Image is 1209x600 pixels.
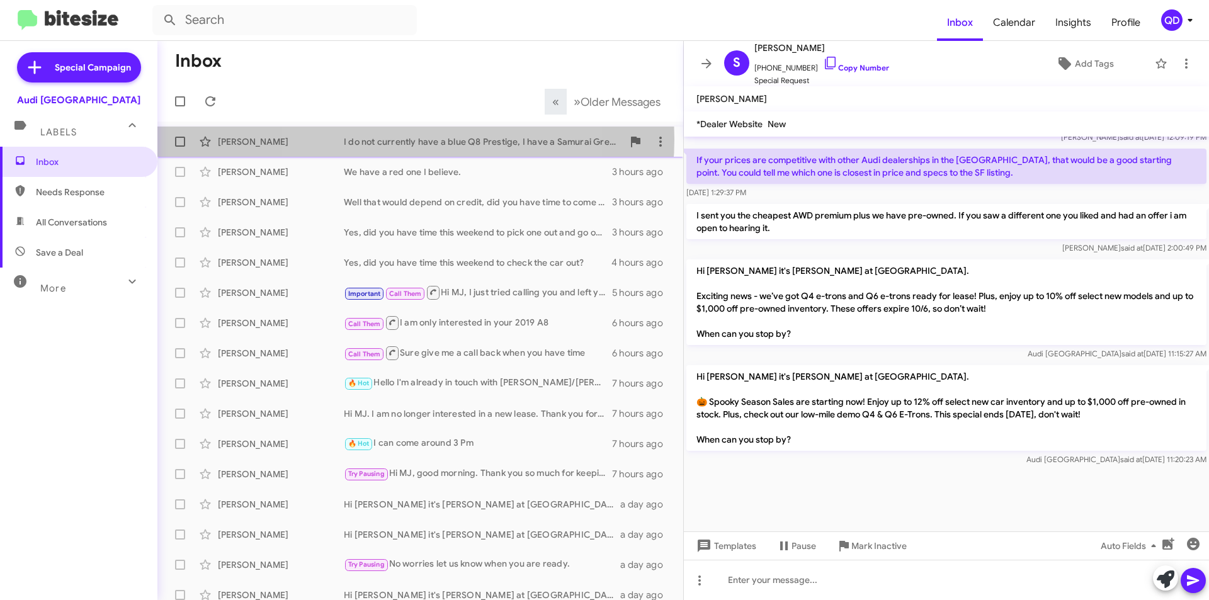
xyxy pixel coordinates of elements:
span: Templates [694,535,756,557]
div: a day ago [620,498,673,511]
span: S [733,53,741,73]
span: Audi [GEOGRAPHIC_DATA] [DATE] 11:20:23 AM [1026,455,1206,464]
button: Mark Inactive [826,535,917,557]
span: Auto Fields [1101,535,1161,557]
div: [PERSON_NAME] [218,256,344,269]
span: [PHONE_NUMBER] [754,55,889,74]
span: [PERSON_NAME] [754,40,889,55]
div: 3 hours ago [612,166,673,178]
div: [PERSON_NAME] [218,226,344,239]
div: [PERSON_NAME] [218,135,344,148]
span: [PERSON_NAME] [DATE] 12:09:19 PM [1061,132,1206,142]
span: Mark Inactive [851,535,907,557]
div: [PERSON_NAME] [218,347,344,359]
div: Yes, did you have time this weekend to pick one out and go over numbers? [344,226,612,239]
div: [PERSON_NAME] [218,317,344,329]
span: said at [1121,349,1144,358]
div: Hi MJ. I am no longer interested in a new lease. Thank you for your time [344,407,612,420]
a: Copy Number [823,63,889,72]
div: Hi MJ, I just tried calling you and left your voicemail. Give me a call when you get a chance. I ... [344,285,612,300]
div: [PERSON_NAME] [218,438,344,450]
span: Audi [GEOGRAPHIC_DATA] [DATE] 11:15:27 AM [1028,349,1206,358]
span: [PERSON_NAME] [DATE] 2:00:49 PM [1062,243,1206,252]
span: Special Request [754,74,889,87]
span: said at [1120,455,1142,464]
span: [PERSON_NAME] [696,93,767,105]
div: 7 hours ago [612,468,673,480]
div: 7 hours ago [612,407,673,420]
a: Calendar [983,4,1045,41]
span: Call Them [389,290,422,298]
nav: Page navigation example [545,89,668,115]
div: [PERSON_NAME] [218,286,344,299]
div: [PERSON_NAME] [218,498,344,511]
span: Needs Response [36,186,143,198]
div: 4 hours ago [611,256,673,269]
div: No worries let us know when you are ready. [344,557,620,572]
div: Hi MJ, good morning. Thank you so much for keeping us in mind. Actually we were helping our frien... [344,467,612,481]
span: All Conversations [36,216,107,229]
span: 🔥 Hot [348,379,370,387]
span: Call Them [348,350,381,358]
span: Inbox [36,156,143,168]
span: Older Messages [581,95,661,109]
button: Next [566,89,668,115]
div: [PERSON_NAME] [218,558,344,571]
button: Pause [766,535,826,557]
div: QD [1161,9,1183,31]
span: Add Tags [1075,52,1114,75]
p: I sent you the cheapest AWD premium plus we have pre-owned. If you saw a different one you liked ... [686,204,1206,239]
div: [PERSON_NAME] [218,468,344,480]
p: Hi [PERSON_NAME] it's [PERSON_NAME] at [GEOGRAPHIC_DATA]. Exciting news - we’ve got Q4 e-trons an... [686,259,1206,345]
h1: Inbox [175,51,222,71]
div: Yes, did you have time this weekend to check the car out? [344,256,611,269]
span: 🔥 Hot [348,439,370,448]
a: Profile [1101,4,1150,41]
span: New [768,118,786,130]
p: Hi [PERSON_NAME] it's [PERSON_NAME] at [GEOGRAPHIC_DATA]. 🎃 Spooky Season Sales are starting now!... [686,365,1206,451]
div: 7 hours ago [612,377,673,390]
span: Call Them [348,320,381,328]
span: Important [348,290,381,298]
div: a day ago [620,528,673,541]
span: Try Pausing [348,470,385,478]
span: Pause [792,535,816,557]
span: Labels [40,127,77,138]
div: We have a red one I believe. [344,166,612,178]
a: Inbox [937,4,983,41]
div: 3 hours ago [612,226,673,239]
div: Hello I'm already in touch with [PERSON_NAME]/[PERSON_NAME] and coming in [DATE] [344,376,612,390]
div: [PERSON_NAME] [218,377,344,390]
span: Save a Deal [36,246,83,259]
div: 7 hours ago [612,438,673,450]
div: Audi [GEOGRAPHIC_DATA] [17,94,140,106]
div: Hi [PERSON_NAME] it's [PERSON_NAME] at [GEOGRAPHIC_DATA]. 🎃 Spooky Season Sales are starting now!... [344,528,620,541]
div: [PERSON_NAME] [218,528,344,541]
div: I can come around 3 Pm [344,436,612,451]
span: said at [1121,243,1143,252]
a: Special Campaign [17,52,141,82]
div: I am only interested in your 2019 A8 [344,315,612,331]
span: « [552,94,559,110]
div: 3 hours ago [612,196,673,208]
div: 6 hours ago [612,317,673,329]
a: Insights [1045,4,1101,41]
div: [PERSON_NAME] [218,196,344,208]
span: Try Pausing [348,560,385,569]
button: Templates [684,535,766,557]
button: Previous [545,89,567,115]
div: [PERSON_NAME] [218,166,344,178]
button: QD [1150,9,1195,31]
input: Search [152,5,417,35]
div: 5 hours ago [612,286,673,299]
span: said at [1120,132,1142,142]
span: Special Campaign [55,61,131,74]
button: Add Tags [1019,52,1149,75]
span: » [574,94,581,110]
div: Well that would depend on credit, did you have time to come by this weekend? [344,196,612,208]
div: I do not currently have a blue Q8 Prestige, I have a Samurai Grey color in the prestige [344,135,623,148]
